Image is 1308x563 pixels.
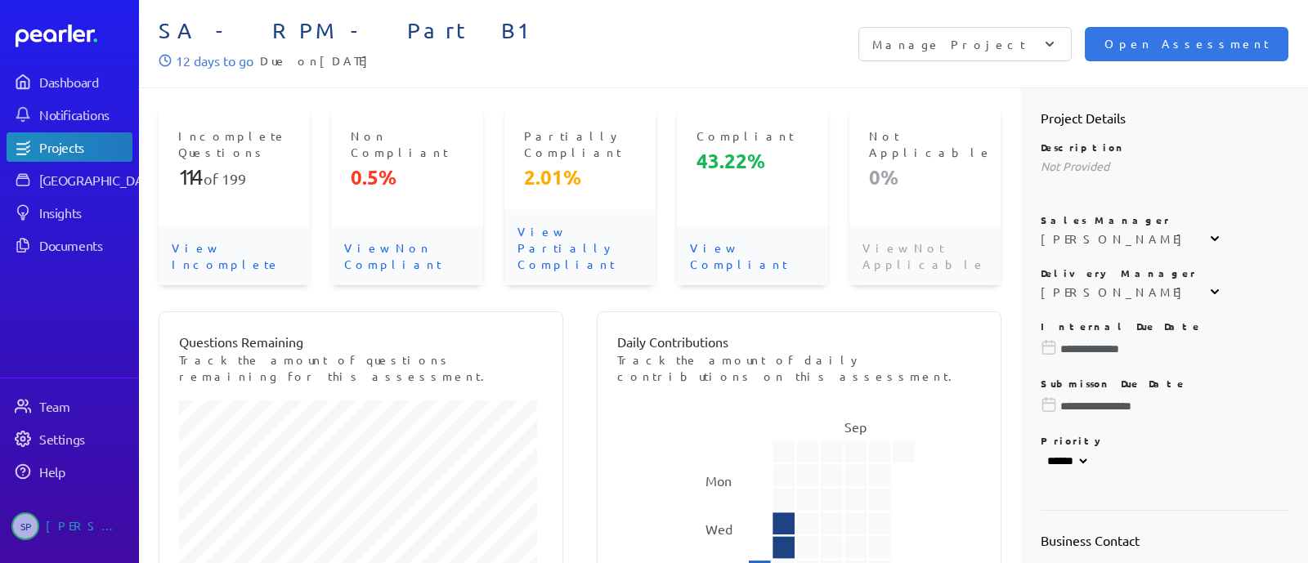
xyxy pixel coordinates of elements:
p: View Not Applicable [849,226,1001,285]
div: Settings [39,431,131,447]
p: Sales Manager [1041,213,1289,226]
h2: Project Details [1041,108,1289,127]
p: Incomplete Questions [178,127,290,160]
div: Documents [39,237,131,253]
p: View Compliant [677,226,828,285]
p: 43.22% [697,148,809,174]
p: 12 days to go [176,51,253,70]
p: 0.5% [351,164,463,190]
a: Dashboard [7,67,132,96]
p: of [178,164,290,190]
span: Open Assessment [1104,35,1269,53]
div: [PERSON_NAME] [46,512,128,540]
div: Notifications [39,106,131,123]
a: Team [7,391,132,421]
text: Sep [844,418,867,435]
p: View Non Compliant [331,226,482,285]
p: Compliant [697,127,809,144]
input: Please choose a due date [1041,341,1289,357]
a: [GEOGRAPHIC_DATA] [7,165,132,194]
p: Daily Contributions [617,332,981,351]
div: Team [39,398,131,414]
div: Help [39,463,131,480]
p: View Incomplete [159,226,310,285]
p: Questions Remaining [179,332,543,351]
text: Mon [706,472,732,489]
a: Documents [7,230,132,260]
a: Projects [7,132,132,162]
div: Dashboard [39,74,131,90]
p: Non Compliant [351,127,463,160]
p: Internal Due Date [1041,319,1289,333]
p: Track the amount of questions remaining for this assessment. [179,351,543,384]
span: 114 [178,164,204,190]
a: Help [7,457,132,486]
p: 0% [869,164,981,190]
p: Submisson Due Date [1041,377,1289,390]
div: [GEOGRAPHIC_DATA] [39,172,161,188]
p: 2.01% [524,164,636,190]
span: SA - RPM - Part B1 [159,18,723,44]
p: Description [1041,141,1289,154]
a: SP[PERSON_NAME] [7,506,132,547]
p: Priority [1041,434,1289,447]
a: Dashboard [16,25,132,47]
div: [PERSON_NAME] [1041,230,1190,247]
button: Open Assessment [1085,27,1288,61]
p: View Partially Compliant [504,210,656,285]
a: Insights [7,198,132,227]
input: Please choose a due date [1041,398,1289,414]
div: Projects [39,139,131,155]
p: Partially Compliant [524,127,636,160]
a: Settings [7,424,132,454]
a: Notifications [7,100,132,129]
div: Insights [39,204,131,221]
span: Due on [DATE] [260,51,376,70]
div: [PERSON_NAME] [1041,284,1190,300]
p: Not Applicable [869,127,981,160]
text: Wed [706,521,732,537]
span: 199 [222,170,246,187]
h2: Business Contact [1041,530,1289,550]
span: Sarah Pendlebury [11,512,39,540]
p: Delivery Manager [1041,266,1289,279]
p: Track the amount of daily contributions on this assessment. [617,351,981,384]
span: Not Provided [1041,159,1109,173]
p: Manage Project [872,36,1025,52]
